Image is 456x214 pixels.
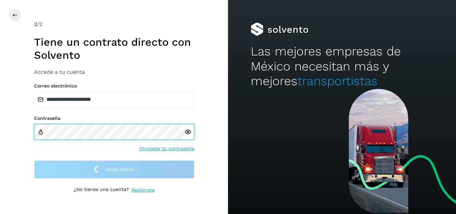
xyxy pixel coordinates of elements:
h1: Tiene un contrato directo con Solvento [34,36,194,61]
label: Contraseña [34,116,194,121]
label: Correo electrónico [34,83,194,89]
h2: Las mejores empresas de México necesitan más y mejores [251,44,433,88]
button: Inicia sesión [34,160,194,179]
a: Olvidaste tu contraseña [139,145,194,152]
span: Inicia sesión [105,167,134,172]
a: Regístrate [132,187,155,194]
span: transportistas [297,74,378,88]
p: ¿No tienes una cuenta? [74,187,129,194]
h3: Accede a tu cuenta [34,69,194,75]
div: /2 [34,20,194,28]
span: 2 [34,21,37,27]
